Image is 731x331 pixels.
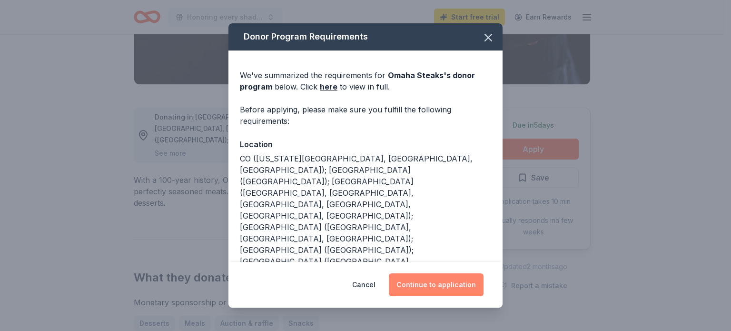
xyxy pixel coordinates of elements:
[240,104,491,127] div: Before applying, please make sure you fulfill the following requirements:
[228,23,503,50] div: Donor Program Requirements
[240,138,491,150] div: Location
[240,70,491,92] div: We've summarized the requirements for below. Click to view in full.
[389,273,484,296] button: Continue to application
[352,273,375,296] button: Cancel
[320,81,337,92] a: here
